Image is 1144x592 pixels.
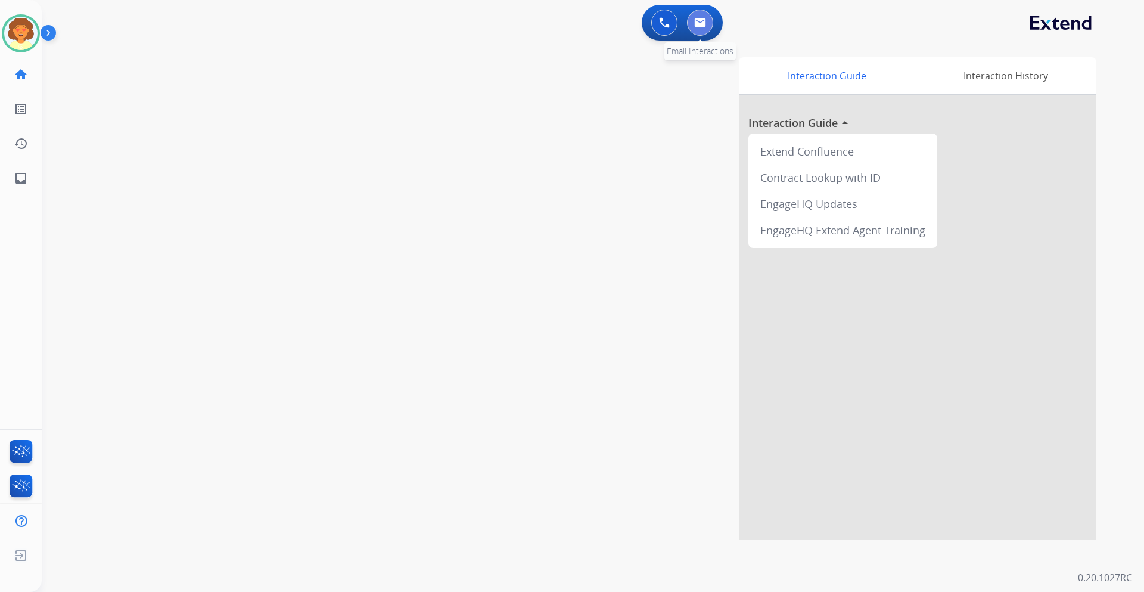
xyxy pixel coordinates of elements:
[4,17,38,50] img: avatar
[915,57,1096,94] div: Interaction History
[1078,571,1132,585] p: 0.20.1027RC
[739,57,915,94] div: Interaction Guide
[14,171,28,185] mat-icon: inbox
[753,217,932,243] div: EngageHQ Extend Agent Training
[14,137,28,151] mat-icon: history
[753,191,932,217] div: EngageHQ Updates
[14,102,28,116] mat-icon: list_alt
[14,67,28,82] mat-icon: home
[667,45,733,57] span: Email Interactions
[753,138,932,165] div: Extend Confluence
[753,165,932,191] div: Contract Lookup with ID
